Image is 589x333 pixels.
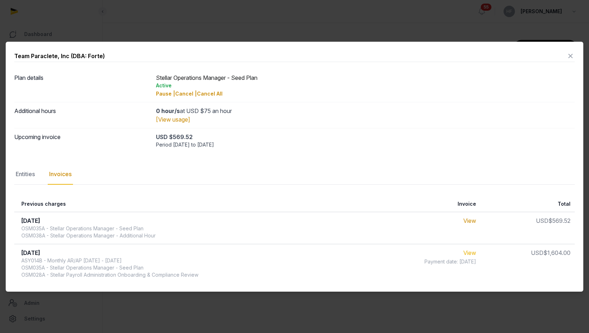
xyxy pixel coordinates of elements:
div: Stellar Operations Manager - Seed Plan [156,73,575,98]
a: [View usage] [156,116,190,123]
span: $1,604.00 [543,249,570,256]
div: ASY014B - Monthly AR/AP [DATE] - [DATE] OSM035A - Stellar Operations Manager - Seed Plan OSM028A ... [21,257,198,278]
span: USD [531,249,543,256]
div: Period [DATE] to [DATE] [156,141,575,148]
span: Payment date: [DATE] [424,258,476,265]
span: [DATE] [21,249,40,256]
div: at USD $75 an hour [156,107,575,115]
th: Invoice [364,196,480,212]
span: [DATE] [21,217,40,224]
span: Pause | [156,91,175,97]
th: Previous charges [14,196,364,212]
strong: 0 hour/s [156,107,180,114]
th: Total [480,196,575,212]
dt: Additional hours [14,107,150,124]
span: USD [536,217,548,224]
div: Invoices [48,164,73,185]
a: View [463,249,476,256]
span: Cancel All [197,91,223,97]
div: Entities [14,164,36,185]
div: Active [156,82,575,89]
dt: Plan details [14,73,150,98]
div: OSM035A - Stellar Operations Manager - Seed Plan OSM038A - Stellar Operations Manager - Additiona... [21,225,156,239]
nav: Tabs [14,164,575,185]
div: USD $569.52 [156,133,575,141]
span: Cancel | [175,91,197,97]
dt: Upcoming invoice [14,133,150,148]
div: Team Paraclete, Inc (DBA: Forte) [14,52,105,60]
span: $569.52 [548,217,570,224]
a: View [463,217,476,224]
